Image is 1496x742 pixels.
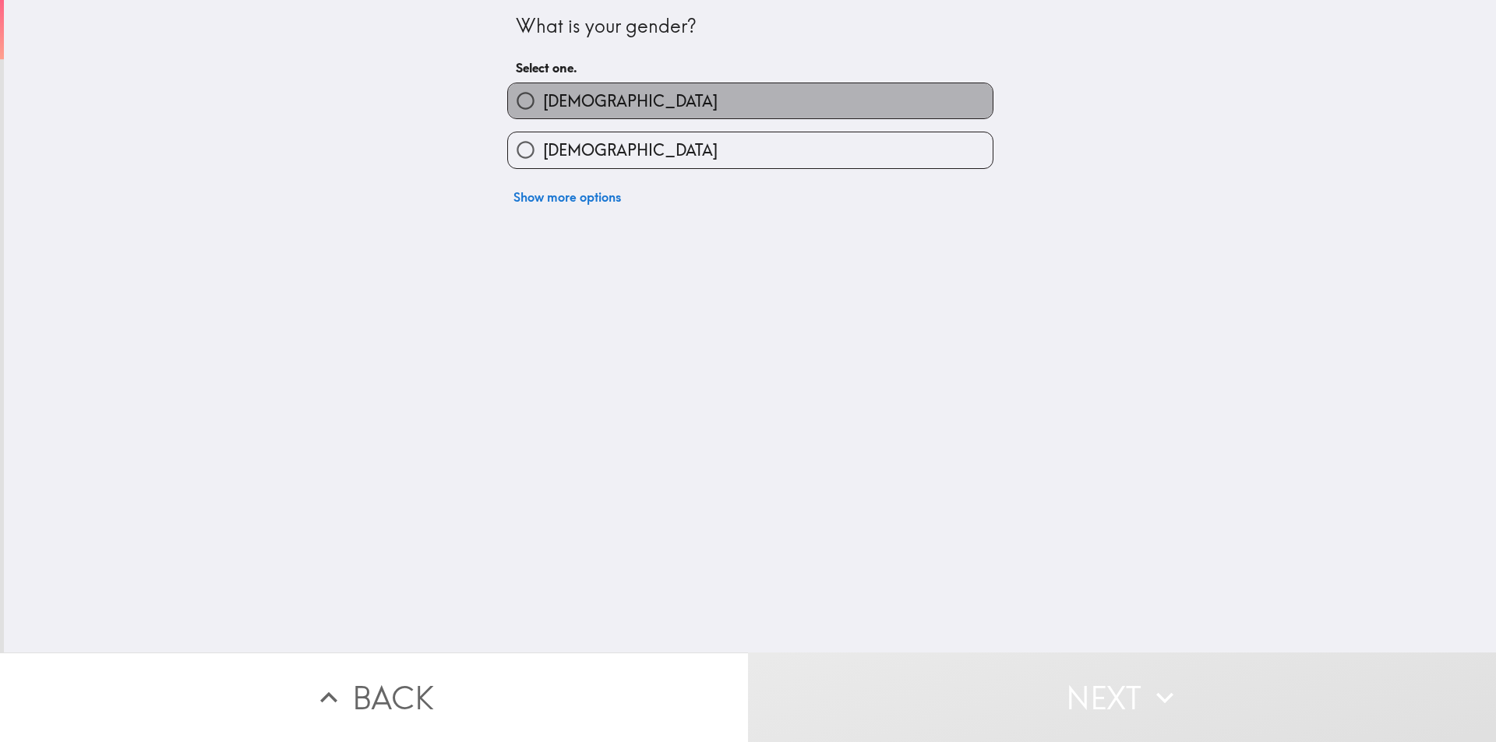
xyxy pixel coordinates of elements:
button: [DEMOGRAPHIC_DATA] [508,132,993,167]
div: What is your gender? [516,13,985,40]
button: Next [748,652,1496,742]
span: [DEMOGRAPHIC_DATA] [543,90,718,112]
h6: Select one. [516,59,985,76]
button: [DEMOGRAPHIC_DATA] [508,83,993,118]
span: [DEMOGRAPHIC_DATA] [543,139,718,161]
button: Show more options [507,181,627,213]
